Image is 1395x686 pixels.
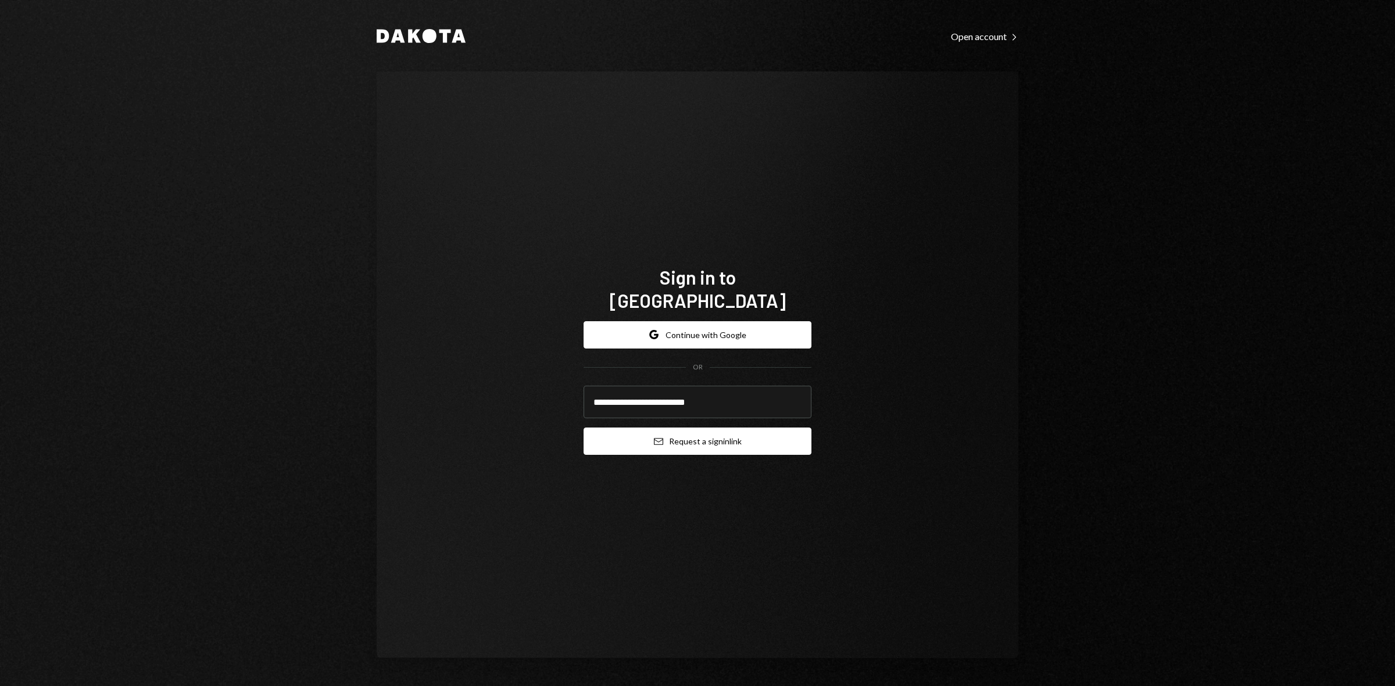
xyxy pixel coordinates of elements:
[951,30,1018,42] a: Open account
[584,321,811,349] button: Continue with Google
[584,265,811,312] h1: Sign in to [GEOGRAPHIC_DATA]
[951,31,1018,42] div: Open account
[584,428,811,455] button: Request a signinlink
[693,362,703,372] div: OR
